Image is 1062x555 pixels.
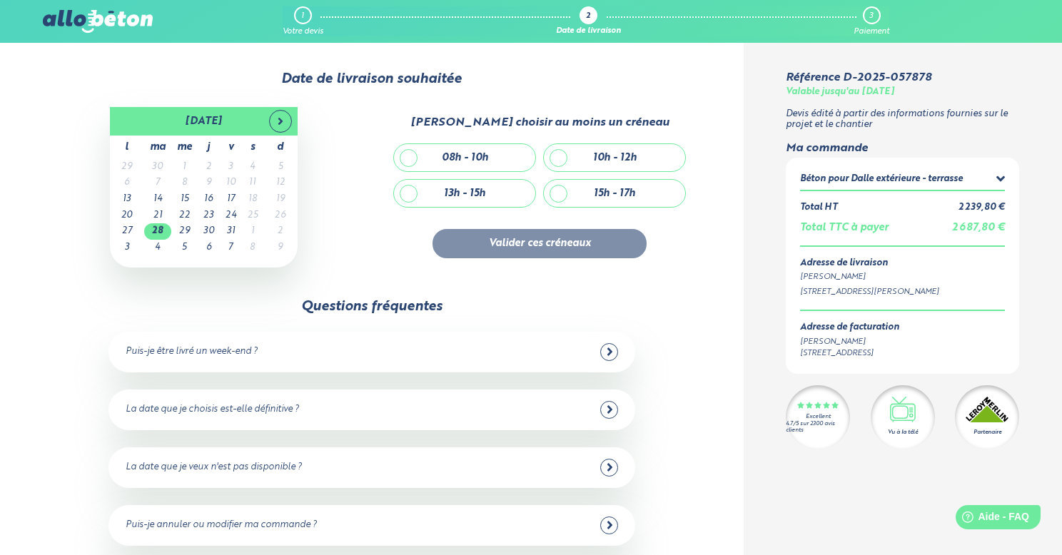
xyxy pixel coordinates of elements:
td: 6 [198,240,220,256]
button: Valider ces créneaux [433,229,647,258]
div: [PERSON_NAME] [800,271,1005,283]
div: Vu à la télé [888,428,918,437]
div: Total HT [800,203,837,213]
div: Référence D-2025-057878 [786,71,931,84]
td: 1 [171,159,198,175]
a: 1 Votre devis [283,6,323,36]
div: 08h - 10h [442,152,488,164]
div: 2 [586,12,590,21]
div: Date de livraison [556,27,621,36]
td: 3 [110,240,144,256]
a: 3 Paiement [854,6,889,36]
td: 13 [110,191,144,208]
div: La date que je choisis est-elle définitive ? [126,404,299,415]
td: 10 [220,175,242,191]
div: 3 [869,11,873,21]
div: 13h - 15h [444,188,485,200]
td: 15 [171,191,198,208]
td: 12 [263,175,298,191]
div: La date que je veux n'est pas disponible ? [126,462,302,473]
td: 14 [144,191,171,208]
td: 23 [198,208,220,224]
div: 10h - 12h [593,152,637,164]
summary: Béton pour Dalle extérieure - terrasse [800,172,1005,190]
td: 26 [263,208,298,224]
td: 29 [171,223,198,240]
a: 2 Date de livraison [556,6,621,36]
td: 24 [220,208,242,224]
td: 7 [220,240,242,256]
th: s [242,136,263,159]
div: [STREET_ADDRESS][PERSON_NAME] [800,286,1005,298]
td: 9 [263,240,298,256]
div: Date de livraison souhaitée [43,71,702,87]
th: v [220,136,242,159]
td: 28 [144,223,171,240]
div: 2 239,80 € [959,203,1005,213]
div: 4.7/5 sur 2300 avis clients [786,421,850,434]
td: 6 [110,175,144,191]
td: 11 [242,175,263,191]
td: 3 [220,159,242,175]
td: 31 [220,223,242,240]
th: l [110,136,144,159]
div: Excellent [806,414,831,420]
div: Questions fréquentes [301,299,442,315]
div: Total TTC à payer [800,222,889,234]
div: Valable jusqu'au [DATE] [786,87,894,98]
th: ma [144,136,171,159]
div: Partenaire [973,428,1001,437]
th: j [198,136,220,159]
td: 30 [198,223,220,240]
img: allobéton [43,10,153,33]
div: 15h - 17h [594,188,635,200]
td: 29 [110,159,144,175]
td: 4 [242,159,263,175]
td: 5 [263,159,298,175]
td: 27 [110,223,144,240]
div: Paiement [854,27,889,36]
div: Votre devis [283,27,323,36]
td: 4 [144,240,171,256]
div: Puis-je être livré un week-end ? [126,347,258,357]
td: 16 [198,191,220,208]
th: me [171,136,198,159]
td: 18 [242,191,263,208]
div: Adresse de livraison [800,258,1005,269]
td: 20 [110,208,144,224]
div: 1 [301,11,304,21]
td: 9 [198,175,220,191]
div: Béton pour Dalle extérieure - terrasse [800,174,963,185]
td: 1 [242,223,263,240]
td: 19 [263,191,298,208]
td: 5 [171,240,198,256]
div: Ma commande [786,142,1019,155]
p: Devis édité à partir des informations fournies sur le projet et le chantier [786,109,1019,130]
td: 22 [171,208,198,224]
td: 8 [242,240,263,256]
iframe: Help widget launcher [935,499,1046,539]
div: [STREET_ADDRESS] [800,347,899,360]
td: 21 [144,208,171,224]
td: 17 [220,191,242,208]
th: [DATE] [144,107,263,136]
td: 8 [171,175,198,191]
div: [PERSON_NAME] [800,336,899,348]
div: Adresse de facturation [800,322,899,333]
span: 2 687,80 € [952,223,1005,233]
td: 30 [144,159,171,175]
td: 25 [242,208,263,224]
div: [PERSON_NAME] choisir au moins un créneau [410,116,669,129]
th: d [263,136,298,159]
td: 2 [198,159,220,175]
td: 7 [144,175,171,191]
td: 2 [263,223,298,240]
div: Puis-je annuler ou modifier ma commande ? [126,520,317,531]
